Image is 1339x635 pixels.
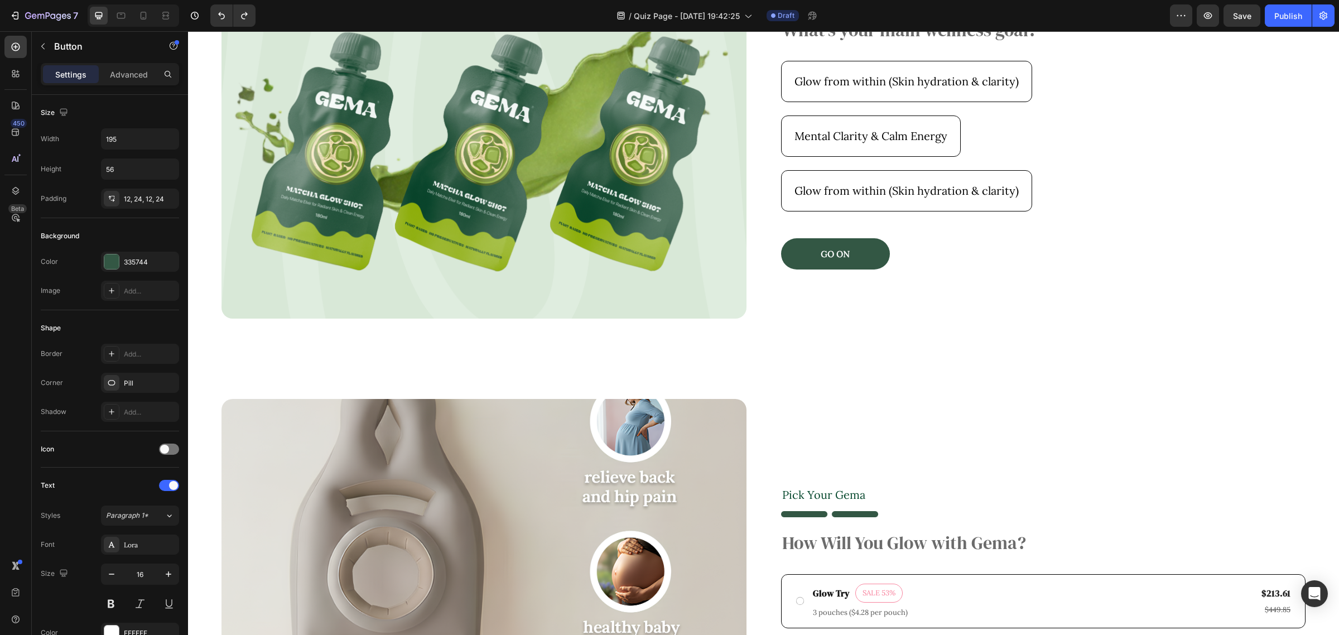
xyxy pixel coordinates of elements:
div: Width [41,134,59,144]
span: Quiz Page - [DATE] 19:42:25 [634,10,740,22]
p: Glow from within (Skin hydration & clarity) [606,43,831,57]
div: Beta [8,204,27,213]
div: $213.61 [1072,555,1104,569]
div: 12, 24, 12, 24 [124,194,176,204]
div: Font [41,540,55,550]
div: Lora [124,540,176,550]
p: Pick Your Gema [594,456,1117,471]
div: Border [41,349,62,359]
div: Height [41,164,61,174]
div: Styles [41,511,60,521]
div: Open Intercom Messenger [1301,580,1328,607]
button: 7 [4,4,83,27]
p: Settings [55,69,86,80]
div: Pill [124,378,176,388]
p: Glow Try [625,555,662,569]
div: Size [41,566,70,581]
button: Save [1224,4,1260,27]
div: Size [41,105,70,121]
button: Paragraph 1* [101,506,179,526]
div: Shape [41,323,61,333]
div: 335744 [124,257,176,267]
div: Text [41,480,55,490]
span: Save [1233,11,1251,21]
button: Publish [1265,4,1312,27]
button: <p>Mental Clarity &amp; Calm Energy</p> [593,84,773,126]
img: gempages_543135610253083507-eb64c385-6339-43dd-a63b-8989961098b0.png [593,480,690,486]
input: Auto [102,159,179,179]
span: Paragraph 1* [106,511,148,521]
div: Padding [41,194,66,204]
div: Add... [124,407,176,417]
div: Color [41,257,58,267]
div: Background [41,231,79,241]
div: 450 [11,119,27,128]
div: Publish [1274,10,1302,22]
div: Add... [124,286,176,296]
div: Image [41,286,60,296]
div: Add... [124,349,176,359]
div: $449.85 [1072,573,1104,585]
iframe: Design area [188,31,1339,635]
p: 7 [73,9,78,22]
div: Corner [41,378,63,388]
p: 3 pouches ($4.28 per pouch) [625,577,1063,586]
input: Auto [102,129,179,149]
span: Draft [778,11,794,21]
pre: SALE 53% [668,553,714,571]
div: Shadow [41,407,66,417]
div: Icon [41,444,54,454]
p: GO ON [633,217,662,229]
button: <p>Glow from within (Skin hydration &amp; clarity)</p> [593,139,844,180]
div: Undo/Redo [210,4,256,27]
p: Mental Clarity & Calm Energy [606,98,759,112]
span: / [629,10,632,22]
p: Advanced [110,69,148,80]
h2: How Will You Glow with Gema? [593,499,1118,525]
button: <p>GO ON</p> [593,207,702,238]
p: Glow from within (Skin hydration & clarity) [606,152,831,167]
p: Button [54,40,149,53]
button: <p>Glow from within (Skin hydration &amp; clarity)</p> [593,30,844,71]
